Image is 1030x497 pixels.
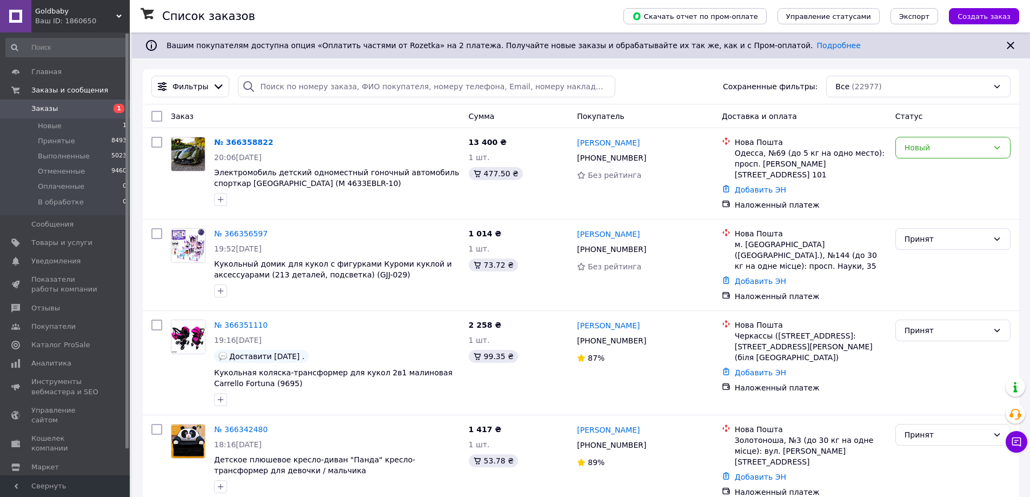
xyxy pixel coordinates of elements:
button: Чат с покупателем [1006,431,1027,453]
a: [PERSON_NAME] [577,229,640,240]
a: [PERSON_NAME] [577,425,640,435]
span: 89% [588,458,604,467]
span: Все [835,81,849,92]
div: 73.72 ₴ [469,259,518,271]
span: Товары и услуги [31,238,92,248]
span: 1 417 ₴ [469,425,502,434]
div: [PHONE_NUMBER] [575,333,648,348]
a: № 366351110 [214,321,268,329]
input: Поиск по номеру заказа, ФИО покупателя, номеру телефона, Email, номеру накладной [238,76,615,97]
div: Нова Пошта [735,424,887,435]
a: № 366356597 [214,229,268,238]
span: Каталог ProSale [31,340,90,350]
a: Добавить ЭН [735,277,786,286]
a: Добавить ЭН [735,368,786,377]
span: 8493 [111,136,127,146]
span: Отмененные [38,167,85,176]
span: 9460 [111,167,127,176]
span: 0 [123,197,127,207]
span: 0 [123,182,127,191]
span: Заказы [31,104,58,114]
span: Кошелек компании [31,434,100,453]
span: Скачать отчет по пром-оплате [632,11,758,21]
span: 18:16[DATE] [214,440,262,449]
span: 5023 [111,151,127,161]
div: Одесса, №69 (до 5 кг на одно место): просп. [PERSON_NAME][STREET_ADDRESS] 101 [735,148,887,180]
a: Добавить ЭН [735,473,786,481]
span: Заказы и сообщения [31,85,108,95]
span: 1 [123,121,127,131]
span: Выполненные [38,151,90,161]
a: Фото товару [171,137,205,171]
span: Статус [895,112,923,121]
span: Инструменты вебмастера и SEO [31,377,100,396]
div: Черкассы ([STREET_ADDRESS]: [STREET_ADDRESS][PERSON_NAME] (біля [GEOGRAPHIC_DATA]) [735,330,887,363]
span: 13 400 ₴ [469,138,507,147]
span: Управление сайтом [31,406,100,425]
span: Экспорт [899,12,929,21]
button: Скачать отчет по пром-оплате [623,8,767,24]
span: Goldbaby [35,6,116,16]
a: Добавить ЭН [735,185,786,194]
span: Электромобиль детский одноместный гоночный автомобиль спорткар [GEOGRAPHIC_DATA] (M 4633EBLR-10) [214,168,459,188]
span: 2 258 ₴ [469,321,502,329]
span: Отзывы [31,303,60,313]
span: 19:52[DATE] [214,244,262,253]
div: 477.50 ₴ [469,167,523,180]
div: [PHONE_NUMBER] [575,438,648,453]
div: 99.35 ₴ [469,350,518,363]
div: Нова Пошта [735,320,887,330]
span: Сообщения [31,220,74,229]
a: № 366342480 [214,425,268,434]
div: 53.78 ₴ [469,454,518,467]
span: Доставка и оплата [722,112,797,121]
a: Кукольный домик для кукол с фигурками Куроми куклой и аксессуарами (213 деталей, подсветка) (GJJ-... [214,260,452,279]
a: Подробнее [817,41,861,50]
span: Показатели работы компании [31,275,100,294]
span: 87% [588,354,604,362]
span: 19:16[DATE] [214,336,262,344]
img: Фото товару [171,320,205,354]
span: Оплаченные [38,182,84,191]
span: Принятые [38,136,75,146]
a: Создать заказ [938,11,1019,20]
a: Фото товару [171,228,205,263]
span: Маркет [31,462,59,472]
div: Золотоноша, №3 (до 30 кг на одне місце): вул. [PERSON_NAME][STREET_ADDRESS] [735,435,887,467]
span: Сохраненные фильтры: [723,81,818,92]
img: Фото товару [171,229,205,262]
div: Наложенный платеж [735,382,887,393]
span: Создать заказ [958,12,1011,21]
span: Доставити [DATE] . [229,352,304,361]
div: Наложенный платеж [735,200,887,210]
h1: Список заказов [162,10,255,23]
span: 1 шт. [469,244,490,253]
span: 1 [114,104,124,113]
span: Фильтры [172,81,208,92]
a: [PERSON_NAME] [577,137,640,148]
span: Покупатели [31,322,76,332]
a: Кукольная коляска-трансформер для кукол 2в1 малиновая Carrello Fortuna (9695) [214,368,453,388]
div: Нова Пошта [735,228,887,239]
span: Сумма [469,112,495,121]
button: Создать заказ [949,8,1019,24]
div: м. [GEOGRAPHIC_DATA] ([GEOGRAPHIC_DATA].), №144 (до 30 кг на одне місце): просп. Науки, 35 [735,239,887,271]
img: Фото товару [171,425,205,458]
span: В обработке [38,197,84,207]
span: Без рейтинга [588,171,641,180]
span: Вашим покупателям доступна опция «Оплатить частями от Rozetka» на 2 платежа. Получайте новые зака... [167,41,861,50]
a: Фото товару [171,320,205,354]
div: Новый [905,142,988,154]
span: (22977) [852,82,881,91]
div: Наложенный платеж [735,291,887,302]
span: Аналитика [31,359,71,368]
span: 20:06[DATE] [214,153,262,162]
a: Детское плюшевое кресло-диван "Панда" кресло-трансформер для девочки / мальчика [214,455,415,475]
input: Поиск [5,38,128,57]
div: Принят [905,429,988,441]
img: :speech_balloon: [218,352,227,361]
